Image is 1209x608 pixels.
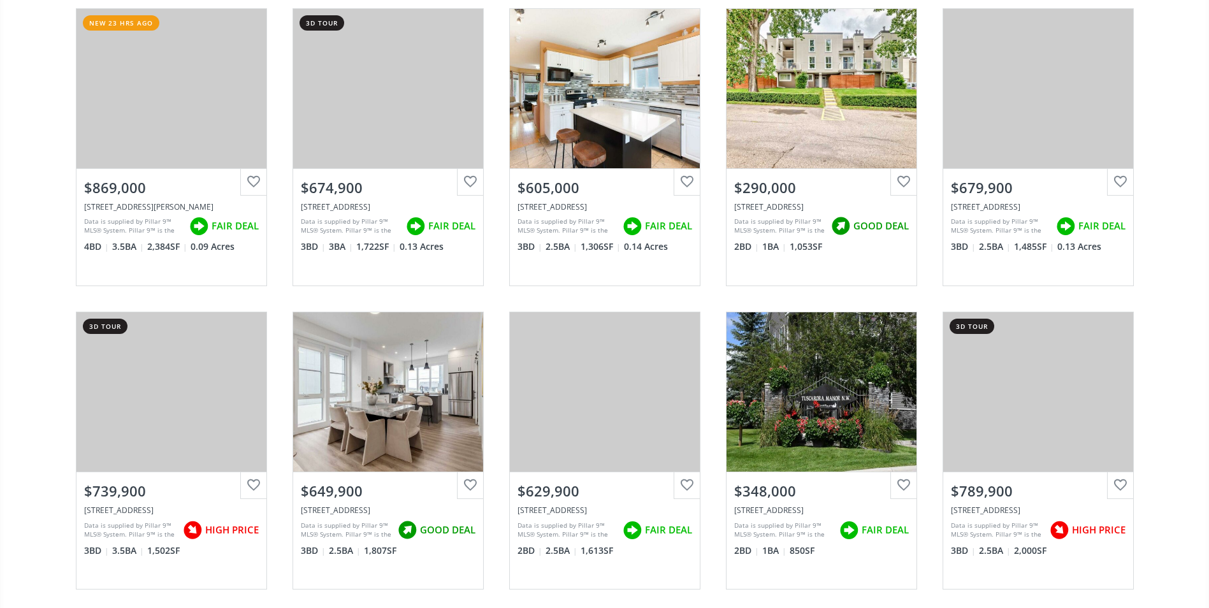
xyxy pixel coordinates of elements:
[546,240,577,253] span: 2.5 BA
[546,544,577,557] span: 2.5 BA
[186,214,212,239] img: rating icon
[518,240,542,253] span: 3 BD
[518,178,692,198] div: $605,000
[518,481,692,501] div: $629,900
[212,219,259,233] span: FAIR DEAL
[951,544,976,557] span: 3 BD
[63,299,280,602] a: 3d tour$739,900[STREET_ADDRESS]Data is supplied by Pillar 9™ MLS® System. Pillar 9™ is the owner ...
[734,481,909,501] div: $348,000
[836,518,862,543] img: rating icon
[329,240,353,253] span: 3 BA
[84,544,109,557] span: 3 BD
[790,544,814,557] span: 850 SF
[1057,240,1101,253] span: 0.13 Acres
[734,240,759,253] span: 2 BD
[84,505,259,516] div: 1453 Na'a Drive SW #13, Calgary, AB T3H 6H7
[1078,219,1126,233] span: FAIR DEAL
[180,518,205,543] img: rating icon
[1046,518,1072,543] img: rating icon
[619,214,645,239] img: rating icon
[790,240,822,253] span: 1,053 SF
[301,178,475,198] div: $674,900
[979,240,1011,253] span: 2.5 BA
[1053,214,1078,239] img: rating icon
[400,240,444,253] span: 0.13 Acres
[280,299,496,602] a: $649,900[STREET_ADDRESS]Data is supplied by Pillar 9™ MLS® System. Pillar 9™ is the owner of the ...
[734,544,759,557] span: 2 BD
[734,505,909,516] div: 1115 Tuscarora Manor NW #1115, Calgary, AB T3L 3J9
[619,518,645,543] img: rating icon
[403,214,428,239] img: rating icon
[951,201,1126,212] div: 11147 Southdale Road SW, Calgary, AB T2W 0X5
[205,523,259,537] span: HIGH PRICE
[581,544,613,557] span: 1,613 SF
[147,240,187,253] span: 2,384 SF
[356,240,396,253] span: 1,722 SF
[112,544,144,557] span: 3.5 BA
[1014,240,1054,253] span: 1,485 SF
[581,240,621,253] span: 1,306 SF
[853,219,909,233] span: GOOD DEAL
[951,481,1126,501] div: $789,900
[301,544,326,557] span: 3 BD
[364,544,396,557] span: 1,807 SF
[1014,544,1046,557] span: 2,000 SF
[518,201,692,212] div: 140 Covewood Green NE, Calgary, AB T3K 5G6
[762,544,786,557] span: 1 BA
[713,299,930,602] a: $348,000[STREET_ADDRESS]Data is supplied by Pillar 9™ MLS® System. Pillar 9™ is the owner of the ...
[84,240,109,253] span: 4 BD
[84,201,259,212] div: 46 Walden Court SE, Calgary, AB T2X 0N8
[518,505,692,516] div: 1469 Na'a Drive SW, Calgary, AB T3H 6A4
[645,523,692,537] span: FAIR DEAL
[951,240,976,253] span: 3 BD
[191,240,235,253] span: 0.09 Acres
[301,481,475,501] div: $649,900
[951,217,1050,236] div: Data is supplied by Pillar 9™ MLS® System. Pillar 9™ is the owner of the copyright in its MLS® Sy...
[1072,523,1126,537] span: HIGH PRICE
[329,544,361,557] span: 2.5 BA
[84,217,183,236] div: Data is supplied by Pillar 9™ MLS® System. Pillar 9™ is the owner of the copyright in its MLS® Sy...
[734,217,825,236] div: Data is supplied by Pillar 9™ MLS® System. Pillar 9™ is the owner of the copyright in its MLS® Sy...
[951,178,1126,198] div: $679,900
[930,299,1147,602] a: 3d tour$789,900[STREET_ADDRESS]Data is supplied by Pillar 9™ MLS® System. Pillar 9™ is the owner ...
[84,521,177,540] div: Data is supplied by Pillar 9™ MLS® System. Pillar 9™ is the owner of the copyright in its MLS® Sy...
[951,521,1043,540] div: Data is supplied by Pillar 9™ MLS® System. Pillar 9™ is the owner of the copyright in its MLS® Sy...
[84,178,259,198] div: $869,000
[428,219,475,233] span: FAIR DEAL
[734,521,833,540] div: Data is supplied by Pillar 9™ MLS® System. Pillar 9™ is the owner of the copyright in its MLS® Sy...
[420,523,475,537] span: GOOD DEAL
[84,481,259,501] div: $739,900
[496,299,713,602] a: $629,900[STREET_ADDRESS]Data is supplied by Pillar 9™ MLS® System. Pillar 9™ is the owner of the ...
[862,523,909,537] span: FAIR DEAL
[951,505,1126,516] div: 1453 Na'a Drive SW #84, Calgary, AB T3H 6H7
[762,240,786,253] span: 1 BA
[518,521,616,540] div: Data is supplied by Pillar 9™ MLS® System. Pillar 9™ is the owner of the copyright in its MLS® Sy...
[518,544,542,557] span: 2 BD
[112,240,144,253] span: 3.5 BA
[301,217,400,236] div: Data is supplied by Pillar 9™ MLS® System. Pillar 9™ is the owner of the copyright in its MLS® Sy...
[147,544,180,557] span: 1,502 SF
[301,201,475,212] div: 25 Country Hills Gate NW, Calgary, AB T3K 5C8
[734,201,909,212] div: 13104 Elbow Drive SW #704, Calgary, AB T2W 2P2
[979,544,1011,557] span: 2.5 BA
[301,521,391,540] div: Data is supplied by Pillar 9™ MLS® System. Pillar 9™ is the owner of the copyright in its MLS® Sy...
[624,240,668,253] span: 0.14 Acres
[828,214,853,239] img: rating icon
[734,178,909,198] div: $290,000
[518,217,616,236] div: Data is supplied by Pillar 9™ MLS® System. Pillar 9™ is the owner of the copyright in its MLS® Sy...
[301,240,326,253] span: 3 BD
[301,505,475,516] div: 1453 Na'a Drive SW #410, Calgary, AB T3H 6C4
[645,219,692,233] span: FAIR DEAL
[395,518,420,543] img: rating icon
